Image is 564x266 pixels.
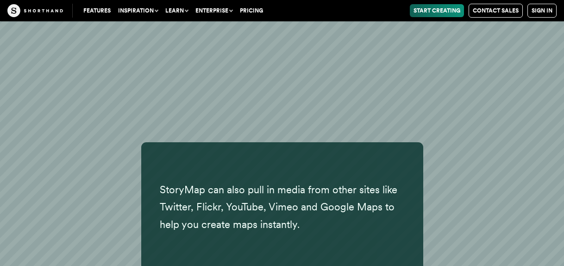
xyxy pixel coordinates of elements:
a: Pricing [236,4,267,17]
img: The Craft [7,4,63,17]
button: Enterprise [192,4,236,17]
button: Learn [162,4,192,17]
button: Inspiration [114,4,162,17]
a: Contact Sales [469,4,523,18]
p: StoryMap can also pull in media from other sites like Twitter, Flickr, YouTube, Vimeo and Google ... [160,181,405,233]
a: Sign in [527,4,557,18]
a: Start Creating [410,4,464,17]
a: Features [80,4,114,17]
